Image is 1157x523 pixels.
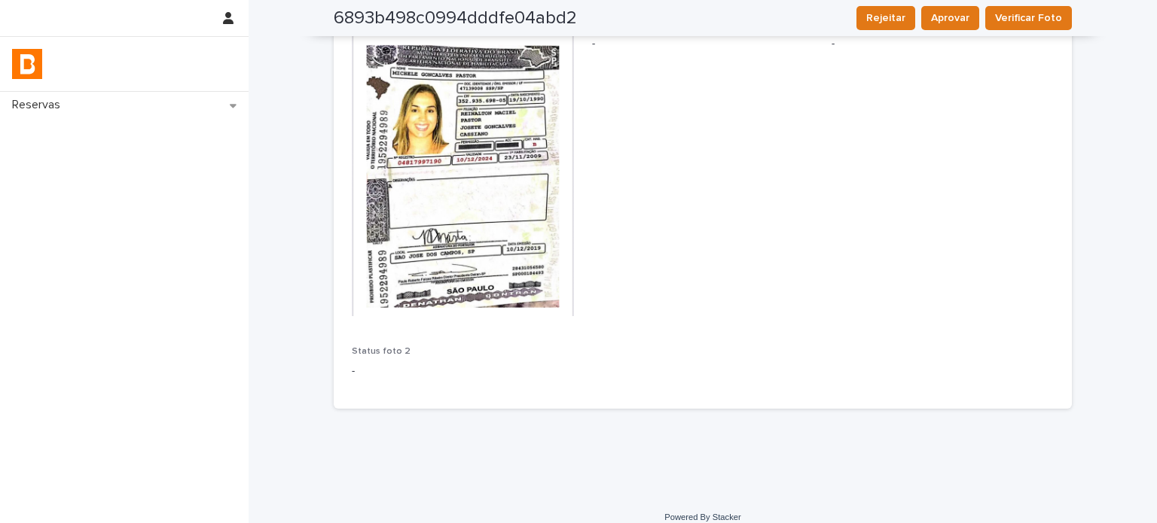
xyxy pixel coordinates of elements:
span: Verificar Foto [995,11,1062,26]
p: Reservas [6,98,72,112]
a: Powered By Stacker [664,512,740,521]
h2: 6893b498c0994dddfe04abd2 [334,8,577,29]
span: Rejeitar [866,11,905,26]
p: - [352,363,574,379]
button: Verificar Foto [985,6,1072,30]
span: Status foto 2 [352,347,411,356]
img: zVaNuJHRTjyIjT5M9Xd5 [12,49,42,79]
p: - [832,36,1054,52]
img: IMG_6595.jpeg [352,36,574,316]
button: Rejeitar [856,6,915,30]
button: Aprovar [921,6,979,30]
p: - [592,36,814,52]
span: Aprovar [931,11,969,26]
